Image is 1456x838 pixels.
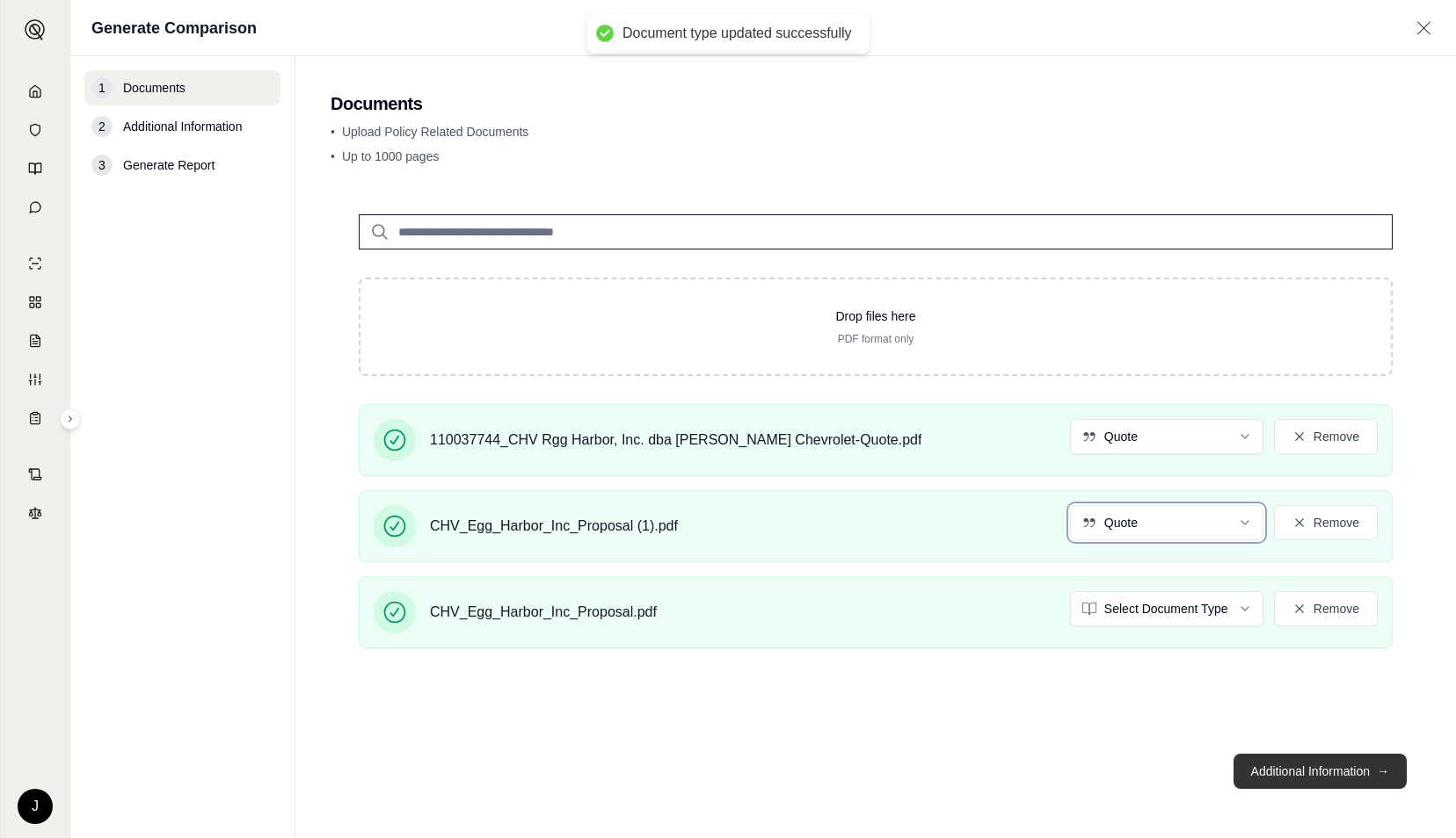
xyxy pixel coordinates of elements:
[25,19,46,40] img: Expand sidebar
[18,789,53,824] div: J
[342,149,440,163] span: Up to 1000 pages
[11,362,59,397] a: Custom Report
[91,16,257,40] h1: Generate Comparison
[622,25,852,43] div: Document type updated successfully
[1234,754,1407,789] button: Additional Information→
[430,430,921,451] span: 110037744_CHV Rgg Harbor, Inc. dba [PERSON_NAME] Chevrolet-Quote.pdf
[91,155,113,176] div: 3
[91,116,113,137] div: 2
[11,495,59,531] a: Legal Search Engine
[11,285,59,320] a: Policy Comparisons
[331,91,1421,116] h2: Documents
[11,112,59,148] a: Documents Vault
[430,516,678,537] span: CHV_Egg_Harbor_Inc_Proposal (1).pdf
[11,457,59,492] a: Contract Analysis
[389,332,1363,346] p: PDF format only
[60,408,81,430] button: Expand sidebar
[91,77,113,98] div: 1
[430,602,657,623] span: CHV_Egg_Harbor_Inc_Proposal.pdf
[11,190,59,225] a: Chat
[1274,505,1378,540] button: Remove
[11,74,59,109] a: Home
[123,118,242,135] span: Additional Information
[331,149,335,163] span: •
[11,151,59,186] a: Prompt Library
[389,307,1363,325] p: Drop files here
[11,246,59,281] a: Single Policy
[11,401,59,436] a: Coverage Table
[18,12,53,47] button: Expand sidebar
[11,323,59,358] a: Claim Coverage
[1274,419,1378,454] button: Remove
[331,125,335,139] span: •
[342,125,528,139] span: Upload Policy Related Documents
[1274,591,1378,626] button: Remove
[123,79,186,97] span: Documents
[123,156,215,174] span: Generate Report
[1377,762,1389,780] span: →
